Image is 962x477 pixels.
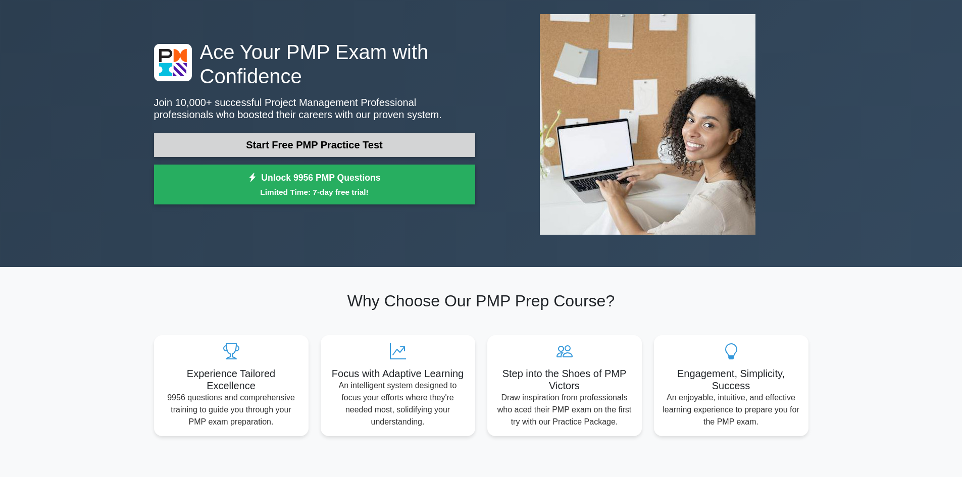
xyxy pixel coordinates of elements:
h5: Step into the Shoes of PMP Victors [495,367,634,392]
a: Start Free PMP Practice Test [154,133,475,157]
p: An intelligent system designed to focus your efforts where they're needed most, solidifying your ... [329,380,467,428]
h1: Ace Your PMP Exam with Confidence [154,40,475,88]
small: Limited Time: 7-day free trial! [167,186,463,198]
p: An enjoyable, intuitive, and effective learning experience to prepare you for the PMP exam. [662,392,800,428]
p: Join 10,000+ successful Project Management Professional professionals who boosted their careers w... [154,96,475,121]
h2: Why Choose Our PMP Prep Course? [154,291,808,310]
h5: Engagement, Simplicity, Success [662,367,800,392]
p: 9956 questions and comprehensive training to guide you through your PMP exam preparation. [162,392,300,428]
a: Unlock 9956 PMP QuestionsLimited Time: 7-day free trial! [154,165,475,205]
h5: Experience Tailored Excellence [162,367,300,392]
p: Draw inspiration from professionals who aced their PMP exam on the first try with our Practice Pa... [495,392,634,428]
h5: Focus with Adaptive Learning [329,367,467,380]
